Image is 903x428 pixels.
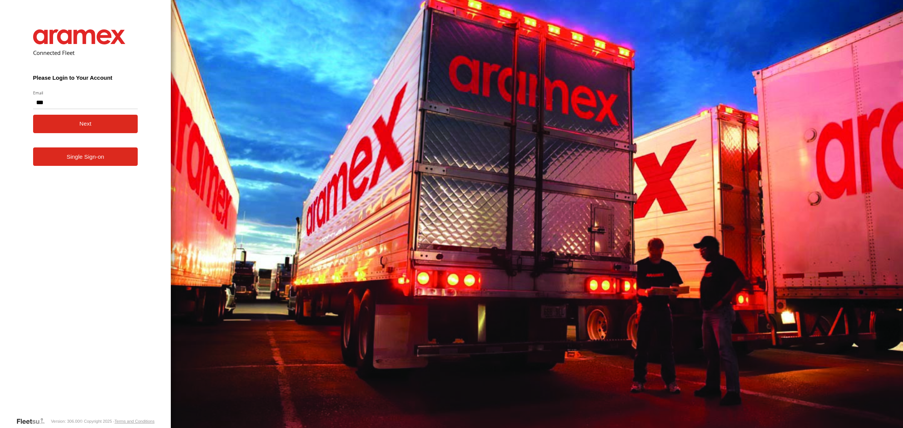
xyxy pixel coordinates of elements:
[80,419,155,423] div: © Copyright 2025 -
[33,29,126,44] img: Aramex
[33,147,138,166] a: Single Sign-on
[33,49,138,56] h2: Connected Fleet
[33,90,138,96] label: Email
[51,419,79,423] div: Version: 306.00
[33,74,138,81] h3: Please Login to Your Account
[16,417,51,425] a: Visit our Website
[33,115,138,133] button: Next
[114,419,154,423] a: Terms and Conditions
